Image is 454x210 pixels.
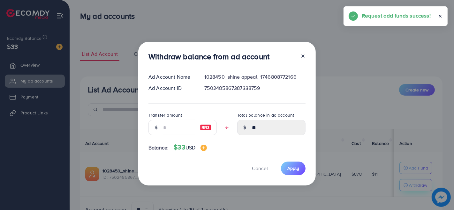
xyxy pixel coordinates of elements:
img: image [201,145,207,151]
span: USD [185,144,195,151]
span: Cancel [252,165,268,172]
div: 1028450_shine appeal_1746808772166 [199,73,311,81]
h3: Withdraw balance from ad account [148,52,269,61]
div: 7502485867387338759 [199,84,311,92]
h5: Request add funds success! [362,11,431,20]
button: Cancel [244,162,276,175]
span: Apply [287,165,299,171]
img: image [200,124,211,131]
button: Apply [281,162,306,175]
div: Ad Account ID [143,84,199,92]
label: Total balance in ad account [237,112,294,118]
label: Transfer amount [148,112,182,118]
span: Balance: [148,144,169,151]
div: Ad Account Name [143,73,199,81]
h4: $33 [174,143,207,151]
